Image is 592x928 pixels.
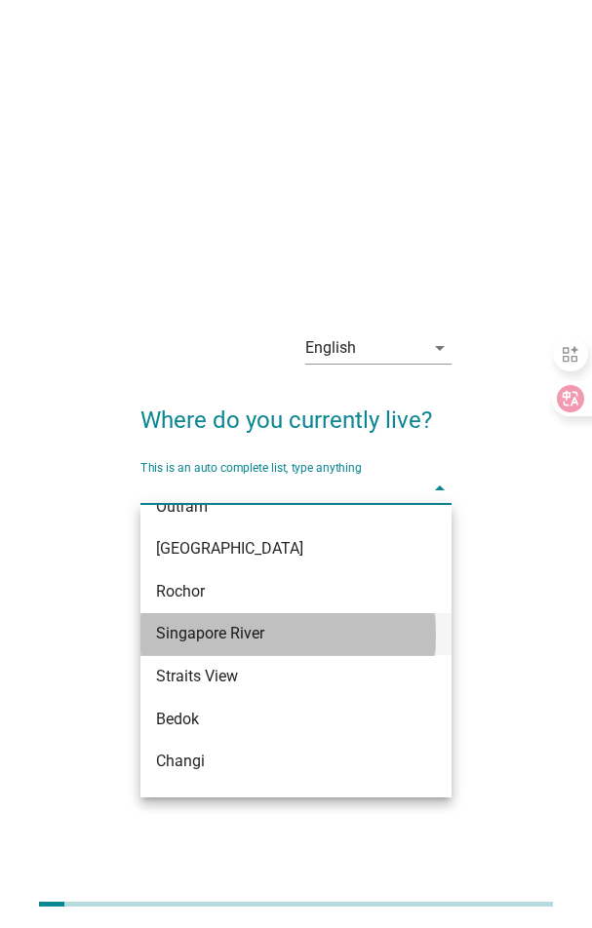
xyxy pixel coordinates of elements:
div: Rochor [156,580,413,603]
h2: Where do you currently live? [140,383,452,438]
div: Outram [156,495,413,519]
div: Bedok [156,708,413,731]
div: Changi [156,750,413,773]
i: arrow_drop_down [428,336,452,360]
div: [GEOGRAPHIC_DATA] [156,537,413,561]
div: Changi Bay [156,793,413,816]
div: Straits View [156,665,413,688]
i: arrow_drop_down [428,477,452,500]
div: English [305,339,356,357]
div: Singapore River [156,622,413,645]
input: This is an auto complete list, type anything [140,473,424,504]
